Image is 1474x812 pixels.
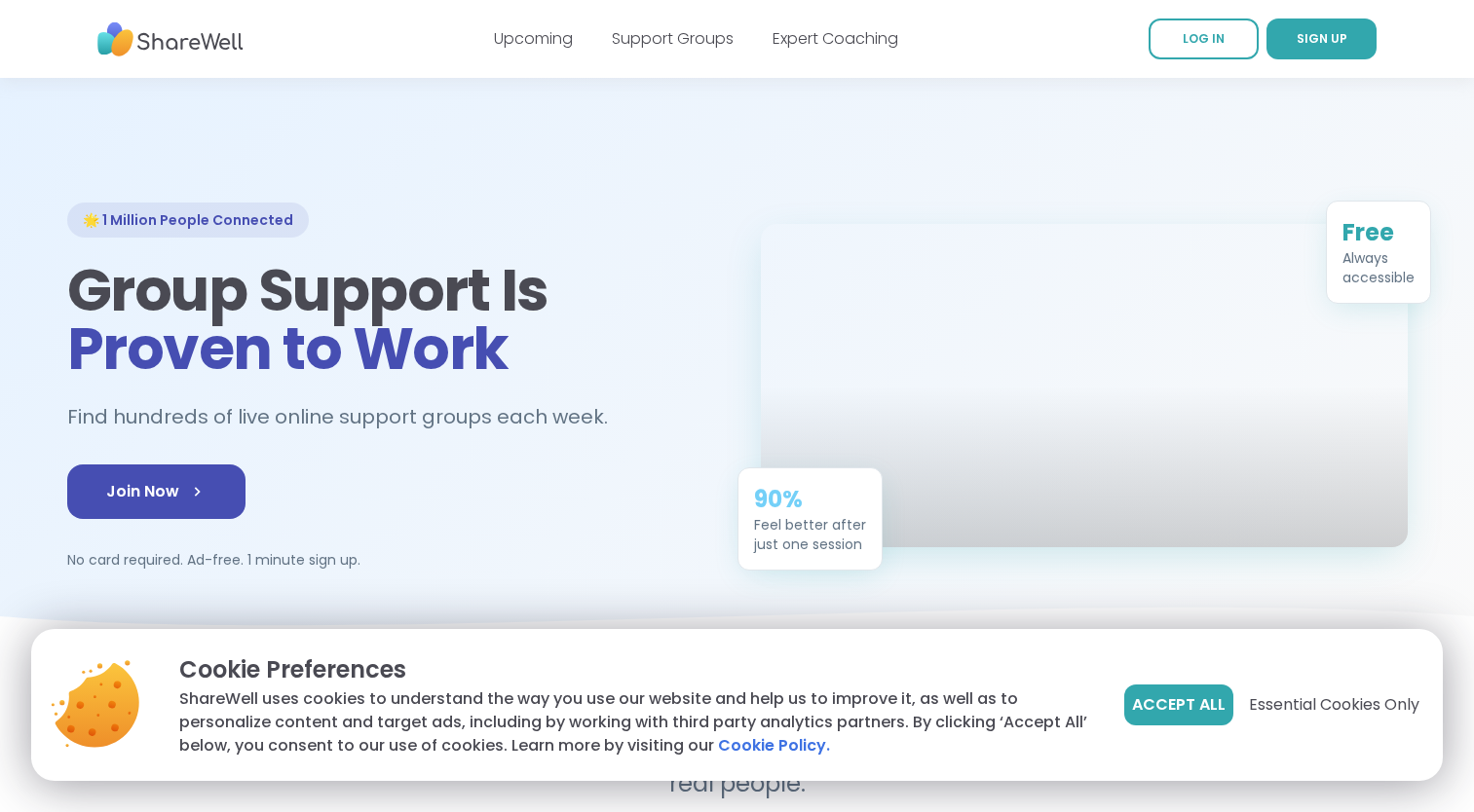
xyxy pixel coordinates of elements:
[97,13,244,66] img: ShareWell Nav Logo
[1297,30,1347,47] span: SIGN UP
[1149,18,1259,59] a: LOG IN
[106,480,207,503] span: Join Now
[612,27,734,50] a: Support Groups
[754,484,866,515] div: 90%
[67,550,714,570] p: No card required. Ad-free. 1 minute sign up.
[1249,693,1419,717] span: Essential Cookies Only
[67,203,309,238] div: 🌟 1 Million People Connected
[1342,248,1415,287] div: Always accessible
[754,515,866,554] div: Feel better after just one session
[1183,30,1225,47] span: LOG IN
[1132,693,1226,717] span: Accept All
[718,734,830,757] a: Cookie Policy.
[67,261,714,378] h1: Group Support Is
[67,401,628,433] h2: Find hundreds of live online support groups each week.
[1266,18,1377,59] a: SIGN UP
[773,27,898,50] a: Expert Coaching
[67,308,509,389] span: Proven to Work
[1124,684,1233,725] button: Accept All
[494,27,573,50] a: Upcoming
[67,464,246,519] a: Join Now
[179,652,1093,687] p: Cookie Preferences
[179,687,1093,757] p: ShareWell uses cookies to understand the way you use our website and help us to improve it, as we...
[1342,217,1415,248] div: Free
